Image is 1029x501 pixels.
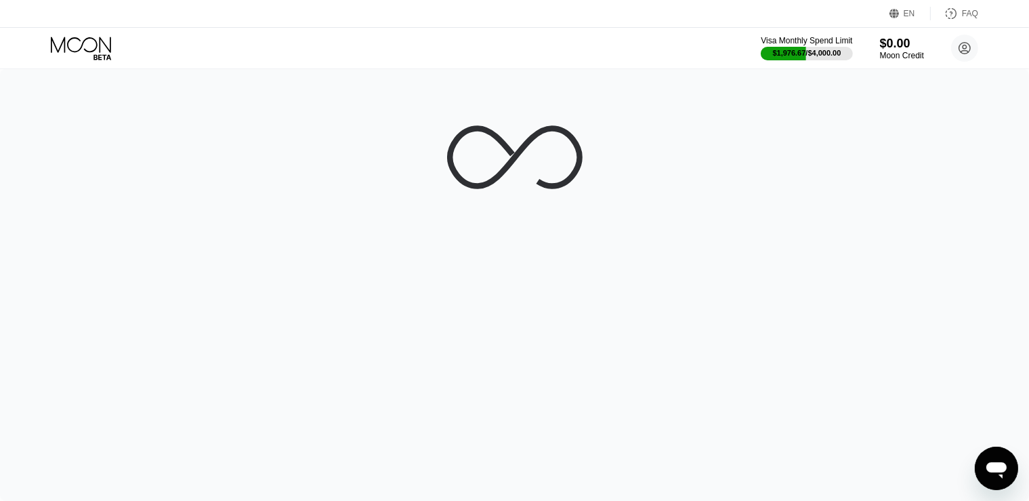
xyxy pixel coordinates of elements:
div: Visa Monthly Spend Limit$1,976.67/$4,000.00 [761,36,852,60]
div: FAQ [962,9,978,18]
div: Visa Monthly Spend Limit [761,36,852,45]
div: $1,976.67 / $4,000.00 [773,49,841,57]
iframe: Кнопка запуска окна обмена сообщениями [975,447,1018,490]
div: $0.00Moon Credit [880,37,924,60]
div: EN [889,7,931,20]
div: FAQ [931,7,978,20]
div: EN [904,9,915,18]
div: Moon Credit [880,51,924,60]
div: $0.00 [880,37,924,51]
